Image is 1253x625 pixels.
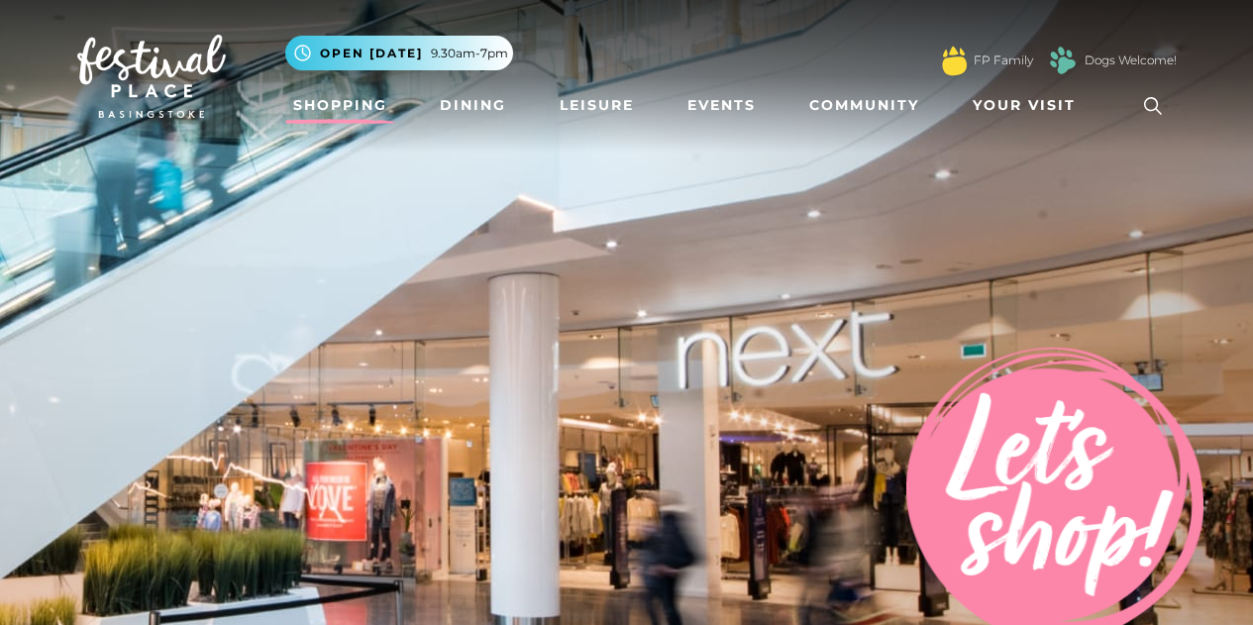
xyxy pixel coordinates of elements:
a: Dining [432,87,514,124]
span: Your Visit [973,95,1076,116]
span: 9.30am-7pm [431,45,508,62]
span: Open [DATE] [320,45,423,62]
a: Shopping [285,87,395,124]
img: Festival Place Logo [77,35,226,118]
a: Dogs Welcome! [1085,52,1177,69]
a: Leisure [552,87,642,124]
a: FP Family [974,52,1033,69]
a: Events [679,87,764,124]
button: Open [DATE] 9.30am-7pm [285,36,513,70]
a: Community [801,87,927,124]
a: Your Visit [965,87,1094,124]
